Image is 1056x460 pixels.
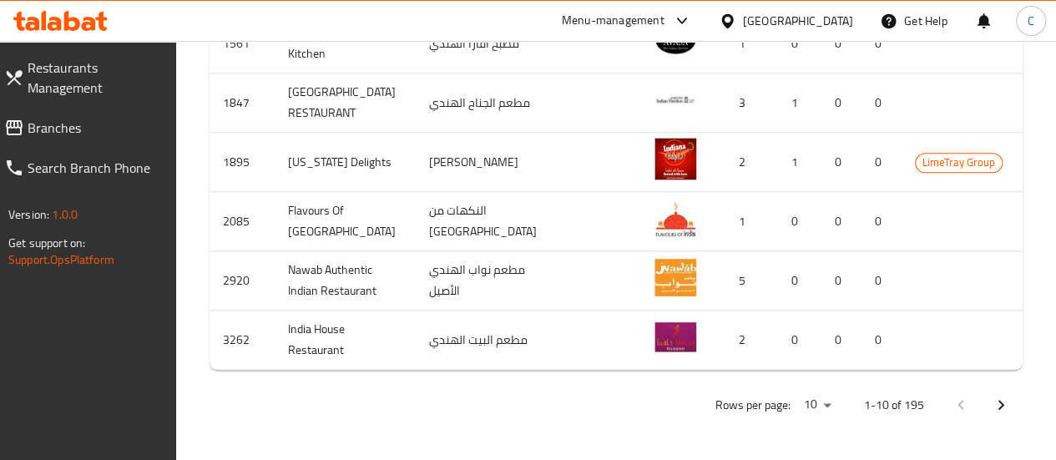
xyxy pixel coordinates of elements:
[416,311,557,370] td: مطعم البيت الهندي
[981,385,1021,425] button: Next page
[821,73,861,133] td: 0
[775,14,821,73] td: 0
[715,395,791,416] p: Rows per page:
[416,192,557,251] td: النكهات من [GEOGRAPHIC_DATA]
[864,395,924,416] p: 1-10 of 195
[861,73,902,133] td: 0
[275,73,416,133] td: [GEOGRAPHIC_DATA] RESTAURANT
[210,192,275,251] td: 2085
[861,311,902,370] td: 0
[821,251,861,311] td: 0
[797,392,837,417] div: Rows per page:
[654,78,696,120] img: INDIAN PAVILION RESTAURANT
[28,158,163,178] span: Search Branch Phone
[916,153,1002,172] span: LimeTray Group
[861,133,902,192] td: 0
[8,204,49,225] span: Version:
[716,73,775,133] td: 3
[275,192,416,251] td: Flavours Of [GEOGRAPHIC_DATA]
[416,73,557,133] td: مطعم الجناح الهندي
[821,311,861,370] td: 0
[716,133,775,192] td: 2
[861,251,902,311] td: 0
[716,192,775,251] td: 1
[821,192,861,251] td: 0
[716,311,775,370] td: 2
[210,311,275,370] td: 3262
[8,232,85,254] span: Get support on:
[210,73,275,133] td: 1847
[716,251,775,311] td: 5
[416,133,557,192] td: [PERSON_NAME]
[654,197,696,239] img: Flavours Of India
[821,133,861,192] td: 0
[775,73,821,133] td: 1
[775,311,821,370] td: 0
[416,14,557,73] td: مطبخ افازا الهندي
[275,251,416,311] td: Nawab Authentic Indian Restaurant
[821,14,861,73] td: 0
[861,14,902,73] td: 0
[210,251,275,311] td: 2920
[28,118,163,138] span: Branches
[775,192,821,251] td: 0
[275,133,416,192] td: [US_STATE] Delights
[210,133,275,192] td: 1895
[716,14,775,73] td: 1
[1028,12,1034,30] span: C
[28,58,163,98] span: Restaurants Management
[743,12,853,30] div: [GEOGRAPHIC_DATA]
[562,11,664,31] div: Menu-management
[275,311,416,370] td: India House Restaurant
[654,138,696,179] img: Indiana Delights
[654,256,696,298] img: Nawab Authentic Indian Restaurant
[861,192,902,251] td: 0
[654,316,696,357] img: India House Restaurant
[210,14,275,73] td: 1561
[52,204,78,225] span: 1.0.0
[275,14,416,73] td: Avasa The Indian Kitchen
[8,249,114,270] a: Support.OpsPlatform
[775,251,821,311] td: 0
[775,133,821,192] td: 1
[416,251,557,311] td: مطعم نواب الهندي الأصيل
